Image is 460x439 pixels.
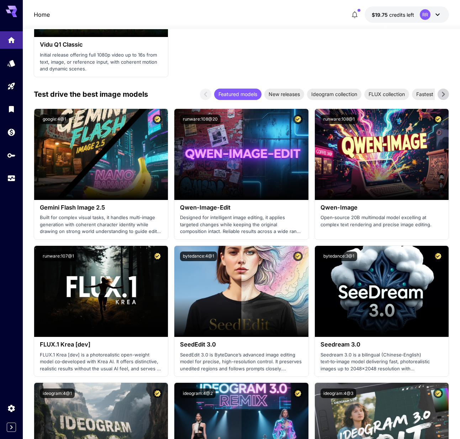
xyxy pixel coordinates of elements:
img: alt [174,246,308,337]
div: FLUX collection [364,89,409,100]
button: Certified Model – Vetted for best performance and includes a commercial license. [433,388,443,398]
span: Fastest models [412,90,456,98]
div: Wallet [7,128,16,137]
h3: Vidu Q1 Classic [40,41,163,48]
span: FLUX collection [364,90,409,98]
div: Usage [7,174,16,183]
p: Built for complex visual tasks, it handles multi-image generation with coherent character identit... [40,214,163,235]
p: SeedEdit 3.0 is ByteDance’s advanced image editing model for precise, high-resolution control. It... [180,351,303,372]
button: Certified Model – Vetted for best performance and includes a commercial license. [293,388,303,398]
button: Certified Model – Vetted for best performance and includes a commercial license. [153,252,162,261]
nav: breadcrumb [34,10,50,19]
button: Certified Model – Vetted for best performance and includes a commercial license. [293,115,303,124]
span: $19.75 [372,12,389,18]
span: Ideogram collection [307,90,361,98]
button: Certified Model – Vetted for best performance and includes a commercial license. [153,388,162,398]
div: Ideogram collection [307,89,361,100]
button: Certified Model – Vetted for best performance and includes a commercial license. [293,252,303,261]
img: alt [34,246,168,337]
button: bytedance:3@1 [321,252,357,261]
div: Home [7,36,16,44]
p: Seedream 3.0 is a bilingual (Chinese‑English) text‑to‑image model delivering fast, photorealistic... [321,351,443,372]
p: Initial release offering full 1080p video up to 16s from text, image, or reference input, with co... [40,52,163,73]
h3: Qwen-Image-Edit [180,204,303,211]
button: runware:108@20 [180,115,221,124]
div: Models [7,59,16,68]
div: Settings [7,404,16,413]
p: Open‑source 20B multimodal model excelling at complex text rendering and precise image editing. [321,214,443,228]
div: New releases [264,89,304,100]
h3: Gemini Flash Image 2.5 [40,204,163,211]
button: runware:108@1 [321,115,358,124]
h3: Seedream 3.0 [321,341,443,348]
div: API Keys [7,151,16,160]
div: RR [420,9,430,20]
button: ideogram:4@1 [40,388,75,398]
img: alt [315,109,449,200]
span: New releases [264,90,304,98]
h3: SeedEdit 3.0 [180,341,303,348]
a: Home [34,10,50,19]
p: FLUX.1 Krea [dev] is a photorealistic open-weight model co‑developed with Krea AI. It offers dist... [40,351,163,372]
h3: Qwen-Image [321,204,443,211]
p: Designed for intelligent image editing, it applies targeted changes while keeping the original co... [180,214,303,235]
div: Fastest models [412,89,456,100]
button: Certified Model – Vetted for best performance and includes a commercial license. [153,115,162,124]
p: Test drive the best image models [34,89,148,100]
div: $19.75 [372,11,414,18]
div: Library [7,105,16,113]
h3: FLUX.1 Krea [dev] [40,341,163,348]
span: Featured models [214,90,261,98]
img: alt [34,109,168,200]
span: credits left [389,12,414,18]
button: ideogram:4@3 [321,388,356,398]
div: Playground [7,82,16,91]
button: bytedance:4@1 [180,252,217,261]
button: Certified Model – Vetted for best performance and includes a commercial license. [433,252,443,261]
button: Expand sidebar [7,423,16,432]
button: Certified Model – Vetted for best performance and includes a commercial license. [433,115,443,124]
img: alt [174,109,308,200]
div: Featured models [214,89,261,100]
button: ideogram:4@2 [180,388,216,398]
button: runware:107@1 [40,252,77,261]
img: alt [315,246,449,337]
button: $19.75RR [365,6,449,23]
button: google:4@1 [40,115,69,124]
